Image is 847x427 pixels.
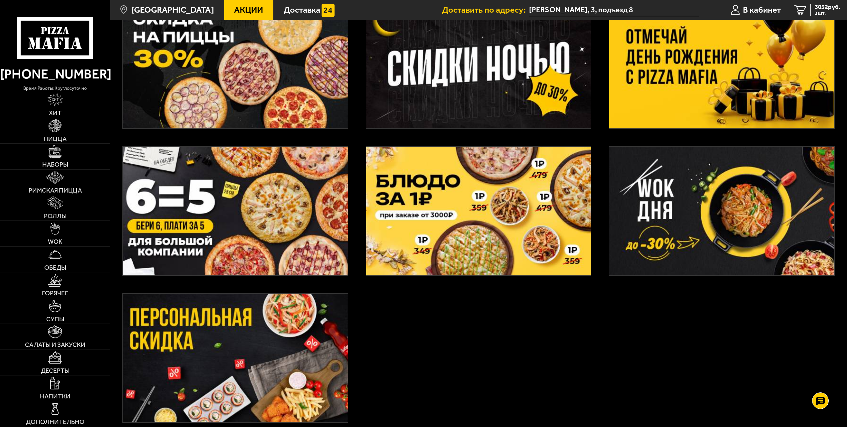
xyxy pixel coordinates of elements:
[46,316,64,322] span: Супы
[41,367,70,374] span: Десерты
[26,419,84,425] span: Дополнительно
[42,161,68,168] span: Наборы
[48,238,63,245] span: WOK
[25,342,85,348] span: Салаты и закуски
[44,136,67,142] span: Пицца
[44,264,66,271] span: Обеды
[234,6,263,14] span: Акции
[44,213,67,219] span: Роллы
[743,6,781,14] span: В кабинет
[284,6,320,14] span: Доставка
[529,4,698,16] input: Ваш адрес доставки
[40,393,71,399] span: Напитки
[132,6,214,14] span: [GEOGRAPHIC_DATA]
[29,187,82,194] span: Римская пицца
[529,4,698,16] span: аллея Котельникова, 3, подъезд 8
[815,4,840,10] span: 3032 руб.
[42,290,69,296] span: Горячее
[815,11,840,16] span: 3 шт.
[49,110,62,116] span: Хит
[322,4,335,17] img: 15daf4d41897b9f0e9f617042186c801.svg
[442,6,529,14] span: Доставить по адресу:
